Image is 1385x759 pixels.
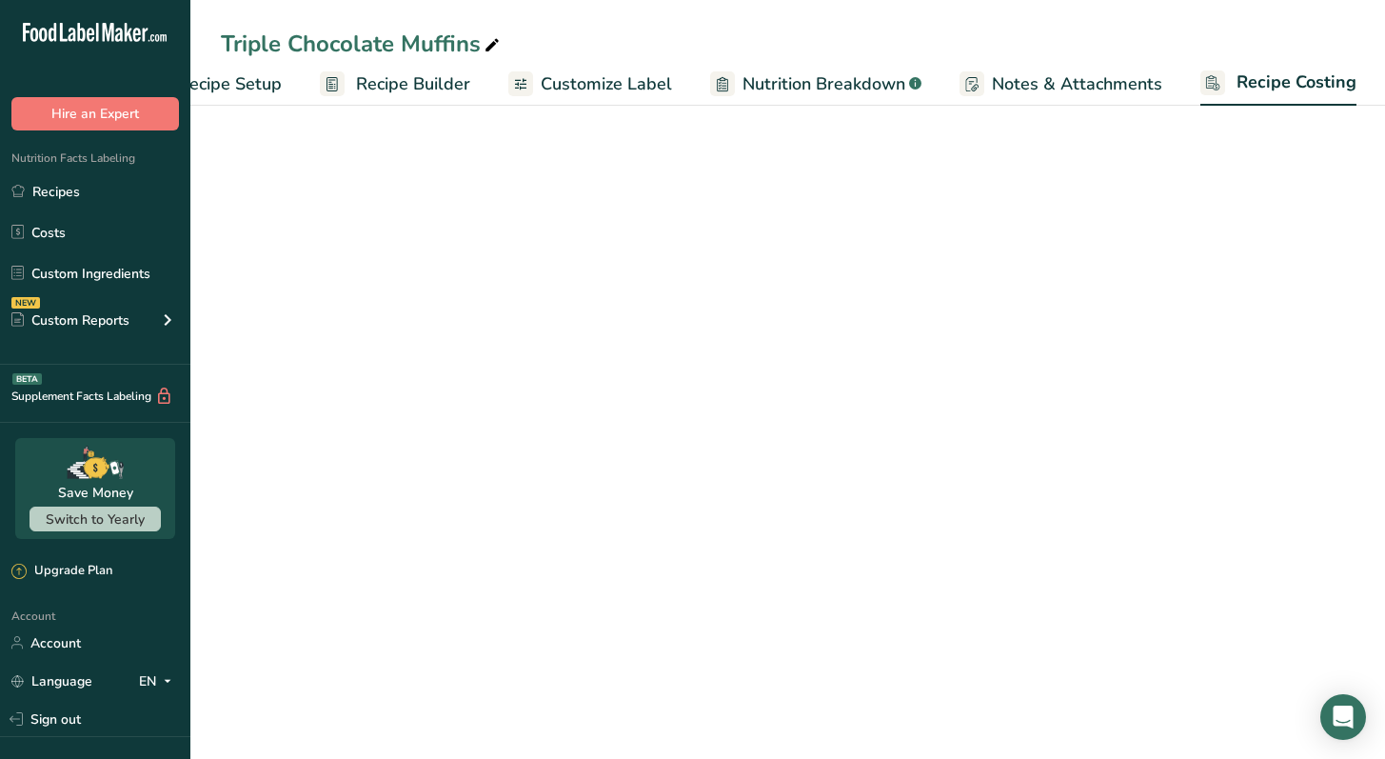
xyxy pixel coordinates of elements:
span: Switch to Yearly [46,510,145,529]
button: Switch to Yearly [30,507,161,531]
button: Hire an Expert [11,97,179,130]
div: EN [139,669,179,692]
a: Recipe Setup [142,63,282,106]
a: Notes & Attachments [960,63,1162,106]
a: Recipe Costing [1200,61,1356,107]
a: Nutrition Breakdown [710,63,921,106]
div: Upgrade Plan [11,562,112,581]
span: Nutrition Breakdown [742,71,905,97]
a: Language [11,665,92,698]
a: Recipe Builder [320,63,470,106]
span: Customize Label [541,71,672,97]
div: NEW [11,297,40,309]
span: Recipe Builder [356,71,470,97]
div: BETA [12,373,42,385]
span: Recipe Setup [178,71,282,97]
div: Save Money [58,483,133,503]
div: Open Intercom Messenger [1320,694,1366,740]
a: Customize Label [508,63,672,106]
div: Triple Chocolate Muffins [221,27,504,61]
div: Custom Reports [11,310,129,330]
span: Recipe Costing [1237,70,1356,95]
span: Notes & Attachments [992,71,1162,97]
